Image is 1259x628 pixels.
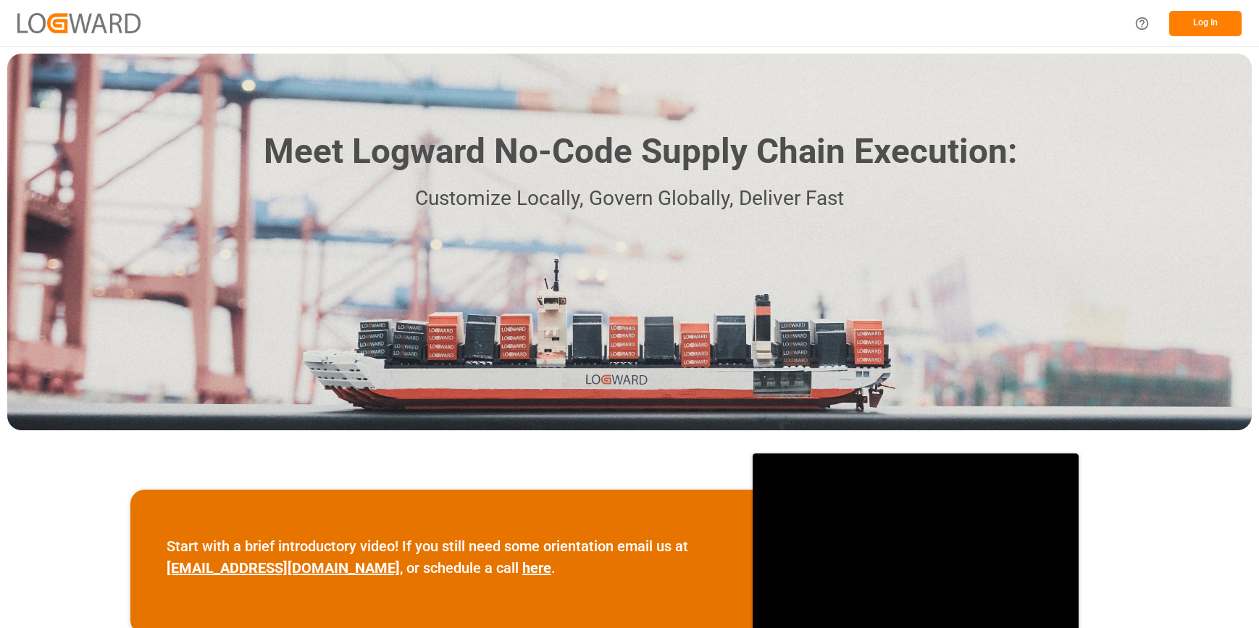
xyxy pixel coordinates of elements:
[1126,7,1158,40] button: Help Center
[167,535,716,579] p: Start with a brief introductory video! If you still need some orientation email us at , or schedu...
[167,559,400,577] a: [EMAIL_ADDRESS][DOMAIN_NAME]
[1169,11,1242,36] button: Log In
[522,559,551,577] a: here
[264,126,1017,177] h1: Meet Logward No-Code Supply Chain Execution:
[242,183,1017,215] p: Customize Locally, Govern Globally, Deliver Fast
[17,13,141,33] img: Logward_new_orange.png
